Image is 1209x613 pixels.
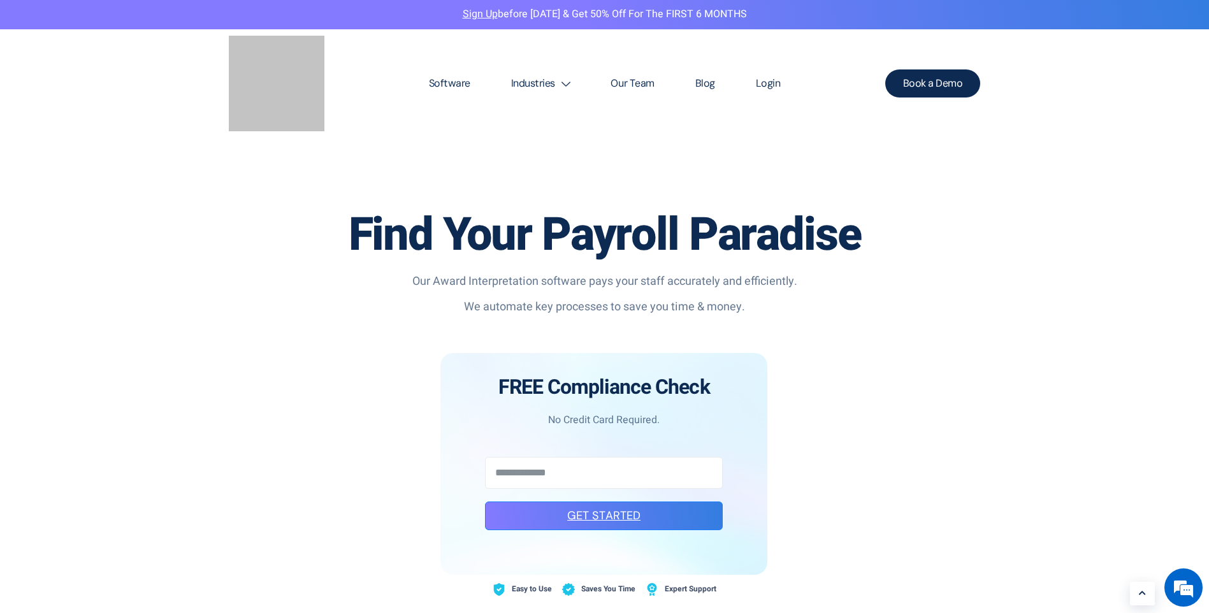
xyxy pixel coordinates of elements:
a: Sign Up [463,6,498,22]
span: Saves You Time [578,581,635,598]
p: No Credit Card Required. [485,412,723,429]
a: Blog [675,53,735,114]
p: We automate key processes to save you time & money. [273,299,936,315]
a: Login [735,53,801,114]
a: Software [409,53,491,114]
button: GET STARTED [485,501,723,530]
p: before [DATE] & Get 50% Off for the FIRST 6 MONTHS [10,6,1199,23]
span: Expert Support [662,581,716,598]
a: Book a Demo [885,69,981,97]
p: Our Award Interpretation software pays your staff accurately and efficiently. [273,273,936,290]
h4: FREE Compliance Check [485,375,723,400]
span: Book a Demo [903,78,963,89]
a: Learn More [1130,582,1155,605]
a: Industries [491,53,591,114]
span: Easy to Use [509,581,552,598]
a: Our Team [590,53,674,114]
h1: Find Your Payroll Paradise [273,210,936,261]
